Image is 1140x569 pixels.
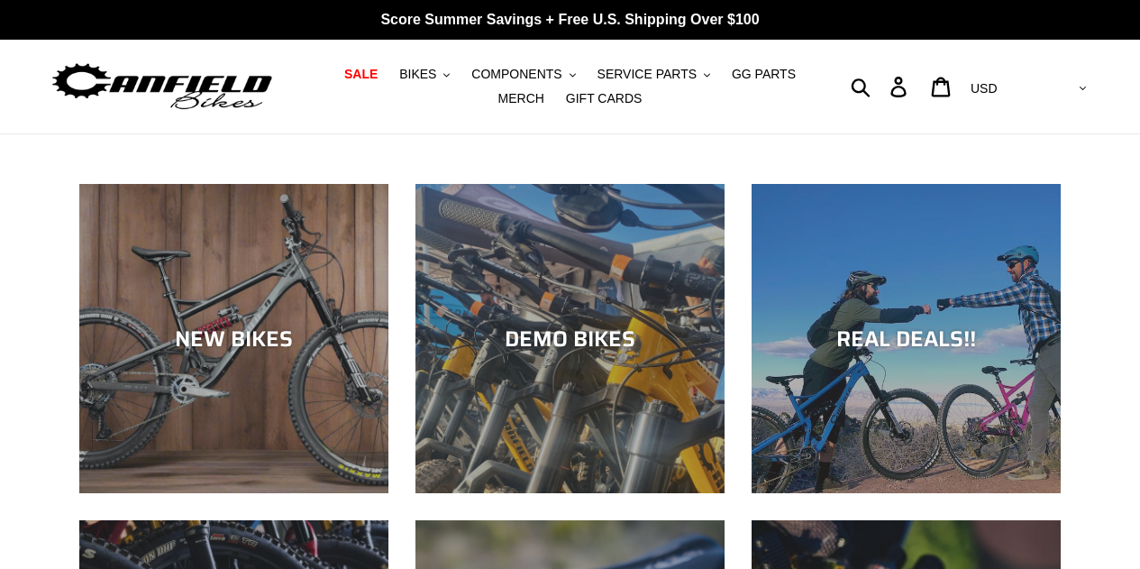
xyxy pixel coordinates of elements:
[344,67,378,82] span: SALE
[79,184,388,493] a: NEW BIKES
[723,62,805,87] a: GG PARTS
[557,87,652,111] a: GIFT CARDS
[752,326,1061,352] div: REAL DEALS!!
[390,62,459,87] button: BIKES
[462,62,584,87] button: COMPONENTS
[588,62,719,87] button: SERVICE PARTS
[752,184,1061,493] a: REAL DEALS!!
[399,67,436,82] span: BIKES
[597,67,697,82] span: SERVICE PARTS
[732,67,796,82] span: GG PARTS
[415,326,725,352] div: DEMO BIKES
[415,184,725,493] a: DEMO BIKES
[50,59,275,115] img: Canfield Bikes
[498,91,544,106] span: MERCH
[79,326,388,352] div: NEW BIKES
[471,67,561,82] span: COMPONENTS
[335,62,387,87] a: SALE
[566,91,643,106] span: GIFT CARDS
[489,87,553,111] a: MERCH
